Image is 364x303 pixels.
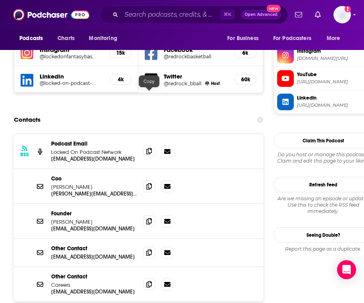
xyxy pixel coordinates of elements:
h5: @lockedonfantasybasketball [40,54,97,59]
span: Charts [57,33,75,44]
span: For Podcasters [273,33,311,44]
p: Founder [51,210,137,217]
span: Podcasts [19,33,43,44]
p: Locked On Podcast Network [51,149,137,155]
button: open menu [321,31,350,46]
button: open menu [14,31,53,46]
h5: 6k [241,50,250,56]
h5: 60k [241,76,250,83]
span: Monitoring [89,33,117,44]
p: [EMAIL_ADDRESS][DOMAIN_NAME] [51,155,137,162]
h5: LinkedIn [40,73,103,80]
p: [PERSON_NAME][EMAIL_ADDRESS][DOMAIN_NAME] [51,190,137,197]
span: Host [211,81,220,86]
a: Show notifications dropdown [292,8,305,21]
a: @lockedonfantasybasketball [40,54,103,59]
p: Other Contact [51,273,137,280]
svg: Add a profile image [345,6,351,12]
h2: Contacts [14,112,40,127]
button: Show profile menu [333,6,351,23]
button: Open AdvancedNew [241,10,281,19]
h5: 15k [116,50,125,56]
h3: RSS [20,151,29,158]
p: Podcast Email [51,140,137,147]
span: New [266,5,281,12]
p: Other Contact [51,245,137,252]
p: [PERSON_NAME] [51,184,137,190]
img: User Profile [333,6,351,23]
a: @locked-on-podcast-network [40,80,103,86]
h5: 4k [116,76,125,83]
img: Josh Lloyd [205,81,209,86]
div: Copy [139,75,159,87]
div: Search podcasts, credits, & more... [100,6,288,24]
h5: @redrockbasketball [164,54,221,59]
a: @redrock_bball [164,81,201,86]
img: iconImage [21,46,33,59]
a: Show notifications dropdown [312,8,324,21]
span: Open Advanced [245,13,278,17]
span: Logged in as dkcsports [333,6,351,23]
h5: Twitter [164,73,228,80]
span: More [327,33,340,44]
p: [EMAIL_ADDRESS][DOMAIN_NAME] [51,253,137,260]
p: [EMAIL_ADDRESS][DOMAIN_NAME] [51,288,137,295]
p: [PERSON_NAME] [51,219,137,225]
div: Open Intercom Messenger [337,260,356,279]
p: Careers [51,282,137,288]
button: open menu [268,31,323,46]
a: @redrockbasketball [164,54,228,59]
img: Podchaser - Follow, Share and Rate Podcasts [13,7,89,22]
a: Charts [52,31,79,46]
button: open menu [222,31,268,46]
h5: @locked-on-podcast-network [40,80,97,86]
button: open menu [83,31,127,46]
span: For Business [227,33,259,44]
p: Coo [51,175,137,182]
input: Search podcasts, credits, & more... [121,8,220,21]
span: ⌘ K [220,10,235,20]
p: [EMAIL_ADDRESS][DOMAIN_NAME] [51,225,137,232]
